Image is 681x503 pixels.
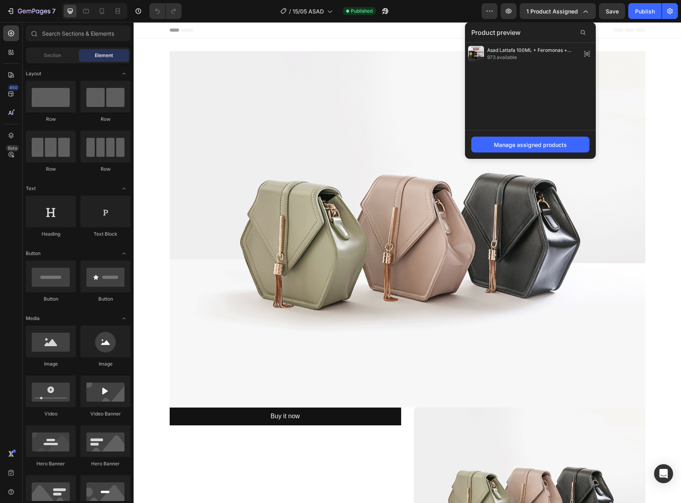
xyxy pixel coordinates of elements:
div: Manage assigned products [494,141,567,149]
input: Search Sections & Elements [26,25,130,41]
span: Asad Lattafa 100ML + Feromonas + Envío GRATIS [487,47,578,54]
span: Button [26,250,40,257]
div: Button [80,295,130,303]
div: Undo/Redo [149,3,182,19]
div: Text Block [80,231,130,238]
div: Row [80,116,130,123]
span: Toggle open [118,67,130,80]
div: Hero Banner [26,460,76,467]
div: Publish [635,7,655,15]
div: Image [26,360,76,368]
button: Save [599,3,625,19]
span: 1 product assigned [526,7,578,15]
div: Video Banner [80,410,130,417]
span: Toggle open [118,182,130,195]
button: Manage assigned products [471,137,589,152]
span: Text [26,185,36,192]
p: 7 [52,6,55,16]
div: Video [26,410,76,417]
span: Section [44,52,61,59]
span: Toggle open [118,247,130,260]
div: Hero Banner [80,460,130,467]
div: Image [80,360,130,368]
div: Open Intercom Messenger [654,464,673,483]
span: Layout [26,70,41,77]
span: 15/05 ASAD [293,7,324,15]
div: Beta [6,145,19,151]
div: Row [80,166,130,173]
button: 1 product assigned [520,3,596,19]
div: Row [26,116,76,123]
span: Media [26,315,40,322]
div: Heading [26,231,76,238]
div: Button [26,295,76,303]
button: Publish [628,3,662,19]
span: Published [351,8,373,15]
span: Toggle open [118,312,130,325]
div: Buy it now [137,389,166,400]
span: Save [606,8,619,15]
span: 973 available [487,54,578,61]
span: / [289,7,291,15]
div: Row [26,166,76,173]
button: 7 [3,3,59,19]
div: 450 [8,84,19,91]
iframe: Design area [134,22,681,503]
span: Element [95,52,113,59]
span: Product preview [471,28,520,37]
img: preview-img [468,46,484,62]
